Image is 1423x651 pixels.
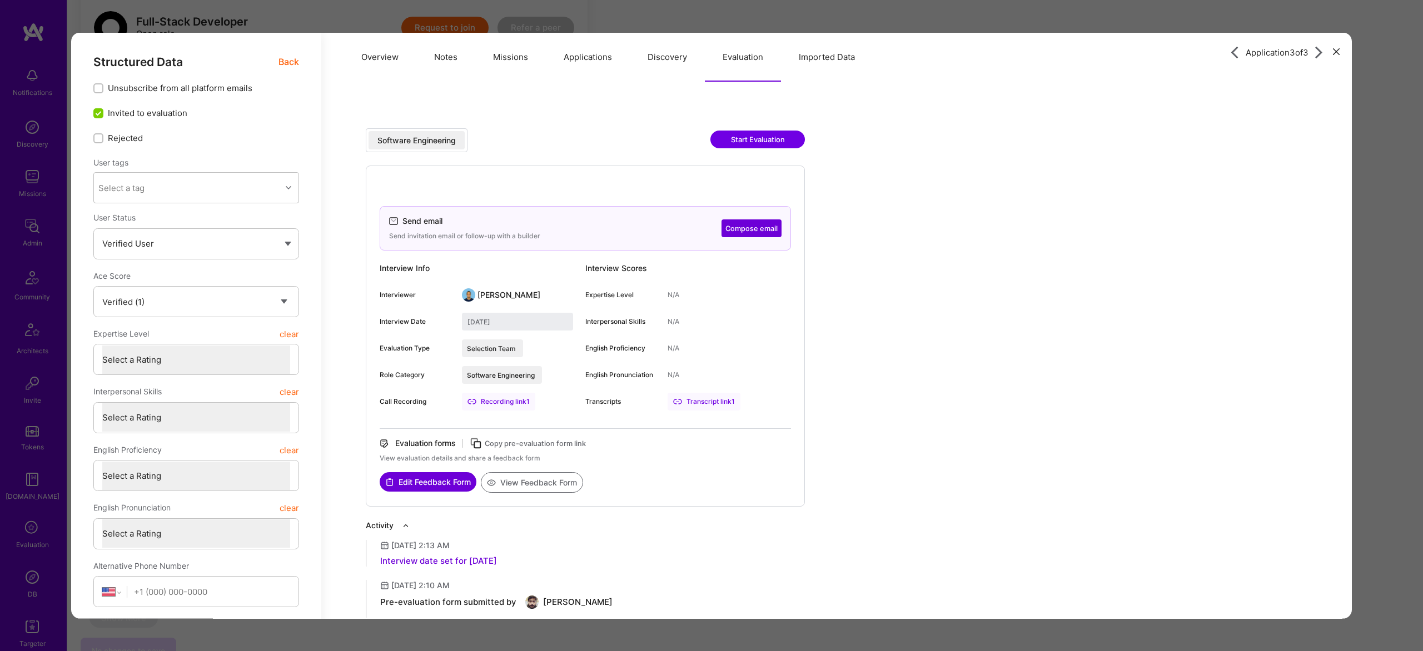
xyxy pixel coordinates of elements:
span: Structured Data [93,55,183,69]
div: Transcripts [585,397,659,407]
span: Unsubscribe from all platform emails [108,82,252,94]
button: Applications [546,33,630,82]
div: Pre-evaluation form submitted by [380,597,516,608]
span: Interpersonal Skills [93,382,162,402]
span: Rejected [108,132,143,144]
div: Transcript link 1 [668,393,740,410]
div: Interviewer [380,290,453,300]
div: N/A [668,290,679,300]
div: [DATE] 2:13 AM [391,540,450,551]
div: Send email [402,216,442,227]
button: Notes [416,33,475,82]
i: icon ArrowRight [1313,46,1326,59]
div: Interview Info [380,259,585,277]
button: Overview [344,33,416,82]
button: Discovery [630,33,705,82]
button: clear [280,439,299,459]
button: clear [280,324,299,344]
div: Call Recording [380,397,453,407]
i: icon Copy [470,437,482,449]
img: caret [285,241,291,246]
span: Verified User [102,238,154,249]
div: N/A [668,343,679,353]
span: Ace Score [93,271,131,280]
button: Edit Feedback Form [380,472,476,492]
a: Transcript link1 [668,393,740,410]
div: modal [71,33,1352,619]
button: clear [280,498,299,518]
span: Application 3 of 3 [1246,46,1308,58]
div: Copy pre-evaluation form link [485,437,586,449]
input: +1 (000) 000-0000 [134,577,290,605]
img: User Avatar [525,595,539,609]
button: Imported Data [781,33,873,82]
div: [DATE] 2:10 AM [391,580,450,591]
div: Interview Scores [585,259,791,277]
div: View evaluation details and share a feedback form [380,453,791,463]
button: Missions [475,33,546,82]
div: Role Category [380,370,453,380]
span: Invited to evaluation [108,107,187,119]
div: Evaluation forms [395,438,456,449]
button: Compose email [722,219,782,237]
div: Select a tag [98,182,145,193]
button: Evaluation [705,33,781,82]
div: Evaluation Type [380,343,453,353]
i: icon Chevron [286,185,291,191]
div: Interpersonal Skills [585,317,659,327]
img: User Avatar [462,288,475,302]
button: clear [280,382,299,402]
span: Expertise Level [93,324,149,344]
div: English Pronunciation [585,370,659,380]
a: Edit Feedback Form [380,472,476,493]
button: Start Evaluation [710,131,805,148]
div: Recording link 1 [462,393,535,410]
label: User tags [93,157,128,168]
div: Expertise Level [585,290,659,300]
i: icon Close [1333,48,1340,54]
a: Recording link1 [462,393,535,410]
div: English Proficiency [585,343,659,353]
span: English Pronunciation [93,498,171,518]
div: N/A [668,317,679,327]
button: View Feedback Form [481,472,583,493]
div: Interview date set for [DATE] [380,555,497,567]
span: English Proficiency [93,439,162,459]
div: Send invitation email or follow-up with a builder [389,231,540,241]
div: [PERSON_NAME] [543,597,613,608]
div: Interview Date [380,317,453,327]
div: N/A [668,370,679,380]
div: Activity [366,520,394,531]
i: icon ArrowRight [1228,46,1241,59]
div: [PERSON_NAME] [477,289,540,301]
span: Alternative Phone Number [93,560,189,570]
span: User Status [93,213,136,222]
div: Software Engineering [377,134,456,146]
span: Back [278,55,299,69]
